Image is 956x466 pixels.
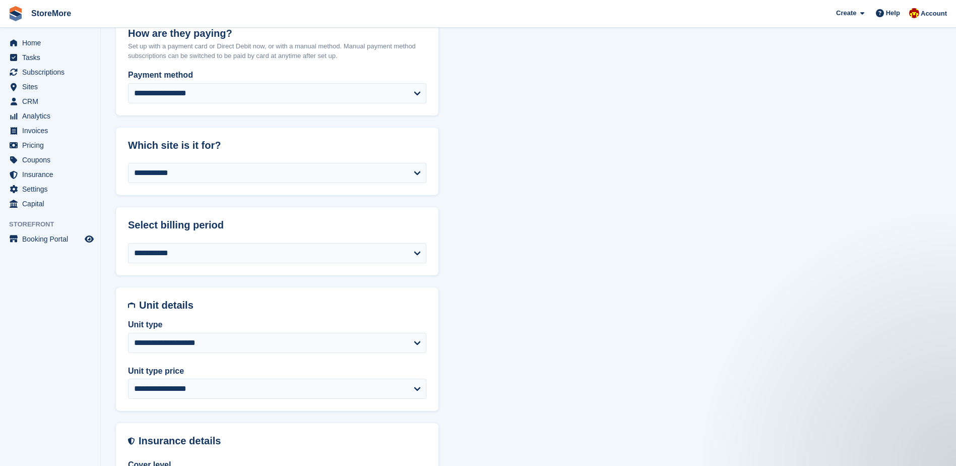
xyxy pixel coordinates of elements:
[139,435,426,447] h2: Insurance details
[128,365,426,377] label: Unit type price
[22,124,83,138] span: Invoices
[83,233,95,245] a: Preview store
[5,50,95,65] a: menu
[5,138,95,152] a: menu
[22,36,83,50] span: Home
[22,153,83,167] span: Coupons
[22,65,83,79] span: Subscriptions
[5,232,95,246] a: menu
[128,319,426,331] label: Unit type
[22,182,83,196] span: Settings
[128,69,426,81] label: Payment method
[5,167,95,182] a: menu
[836,8,856,18] span: Create
[22,80,83,94] span: Sites
[9,219,100,229] span: Storefront
[22,109,83,123] span: Analytics
[8,6,23,21] img: stora-icon-8386f47178a22dfd0bd8f6a31ec36ba5ce8667c1dd55bd0f319d3a0aa187defe.svg
[886,8,900,18] span: Help
[27,5,75,22] a: StoreMore
[5,182,95,196] a: menu
[128,435,135,447] img: insurance-details-icon-731ffda60807649b61249b889ba3c5e2b5c27d34e2e1fb37a309f0fde93ff34a.svg
[22,138,83,152] span: Pricing
[22,197,83,211] span: Capital
[128,41,426,61] p: Set up with a payment card or Direct Debit now, or with a manual method. Manual payment method su...
[921,9,947,19] span: Account
[5,80,95,94] a: menu
[5,153,95,167] a: menu
[22,167,83,182] span: Insurance
[128,140,426,151] h2: Which site is it for?
[5,124,95,138] a: menu
[5,94,95,108] a: menu
[909,8,919,18] img: Store More Team
[128,219,426,231] h2: Select billing period
[5,36,95,50] a: menu
[128,300,135,311] img: unit-details-icon-595b0c5c156355b767ba7b61e002efae458ec76ed5ec05730b8e856ff9ea34a9.svg
[5,197,95,211] a: menu
[22,232,83,246] span: Booking Portal
[128,28,426,39] h2: How are they paying?
[139,300,426,311] h2: Unit details
[5,65,95,79] a: menu
[22,50,83,65] span: Tasks
[22,94,83,108] span: CRM
[5,109,95,123] a: menu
